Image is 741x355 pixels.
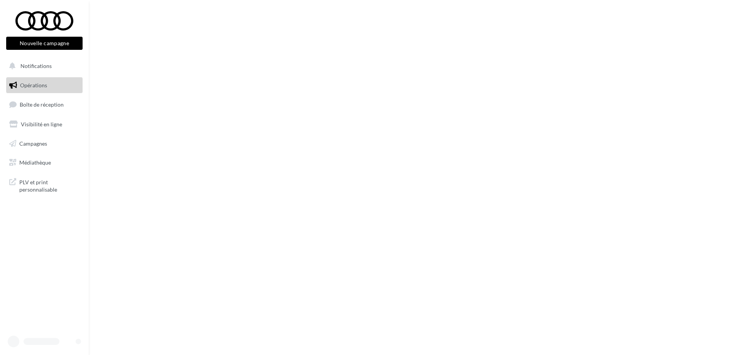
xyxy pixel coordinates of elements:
span: Boîte de réception [20,101,64,108]
a: Campagnes [5,136,84,152]
a: Visibilité en ligne [5,116,84,132]
span: Notifications [20,63,52,69]
button: Notifications [5,58,81,74]
button: Nouvelle campagne [6,37,83,50]
span: Visibilité en ligne [21,121,62,127]
span: Campagnes [19,140,47,146]
span: Médiathèque [19,159,51,166]
span: PLV et print personnalisable [19,177,80,194]
span: Opérations [20,82,47,88]
a: Opérations [5,77,84,93]
a: Médiathèque [5,155,84,171]
a: PLV et print personnalisable [5,174,84,197]
a: Boîte de réception [5,96,84,113]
